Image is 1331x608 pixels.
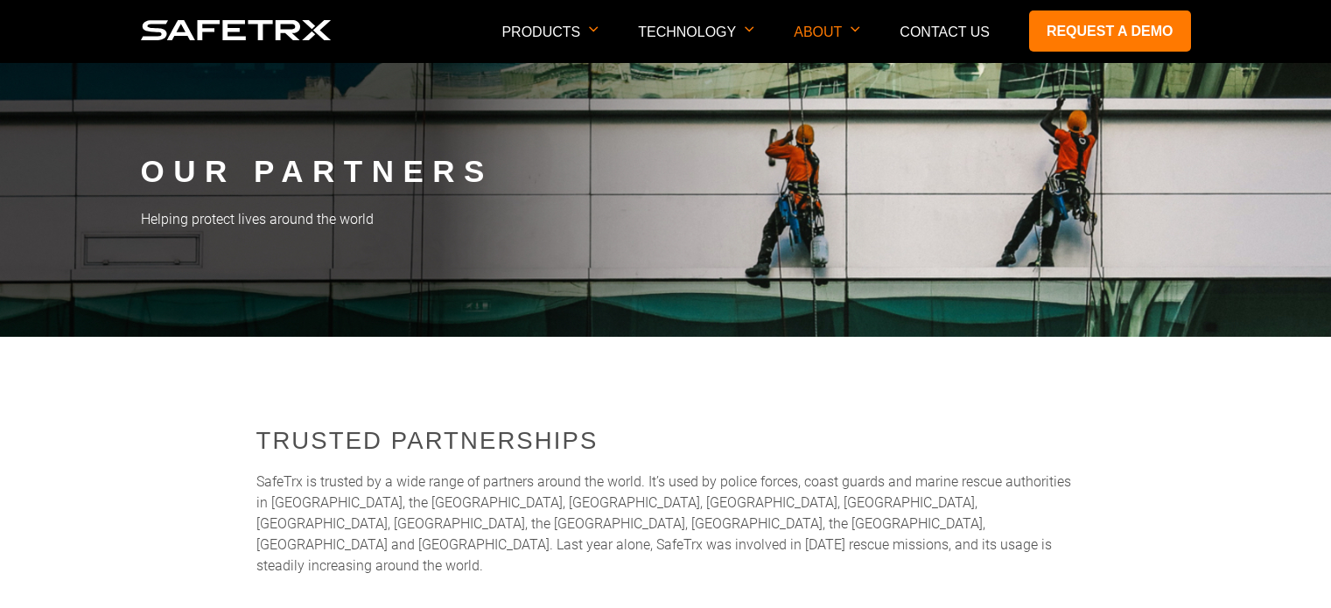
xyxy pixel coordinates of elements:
[794,24,860,62] p: About
[638,24,754,62] p: Technology
[256,472,1075,577] p: SafeTrx is trusted by a wide range of partners around the world. It’s used by police forces, coas...
[745,26,754,32] img: Arrow down icon
[589,26,599,32] img: Arrow down icon
[1029,10,1191,52] a: Request a demo
[141,210,1191,231] p: Helping protect lives around the world
[141,154,1191,189] h1: Our Partners
[851,26,860,32] img: Arrow down icon
[141,20,332,40] img: Logo SafeTrx
[256,423,1075,458] h2: Trusted partnerships
[900,24,990,39] a: Contact Us
[501,24,599,62] p: Products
